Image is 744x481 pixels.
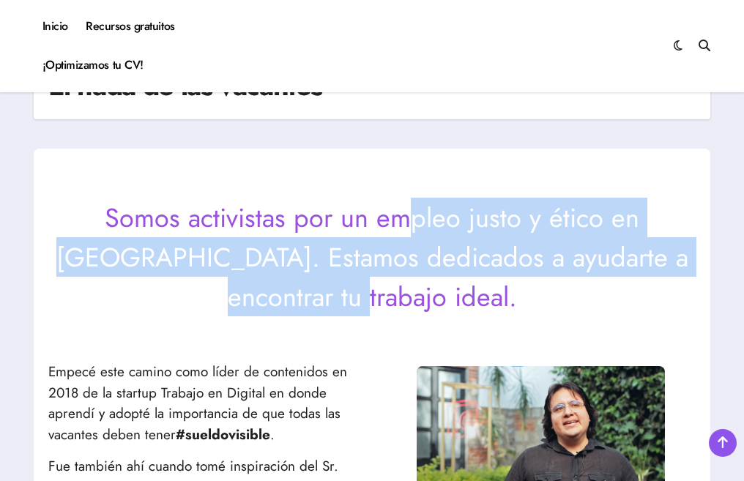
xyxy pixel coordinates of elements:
p: Empecé este camino como líder de contenidos en 2018 de la startup Trabajo en Digital en donde apr... [48,362,358,445]
p: Somos activistas por un empleo justo y ético en [GEOGRAPHIC_DATA]. Estamos dedicados a ayudarte a... [48,198,696,316]
strong: #sueldovisible [176,425,270,444]
a: Inicio [34,7,77,46]
h1: El hada de las vacantes [48,66,323,105]
a: Recursos gratuitos [77,7,184,46]
a: ¡Optimizamos tu CV! [34,46,152,85]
